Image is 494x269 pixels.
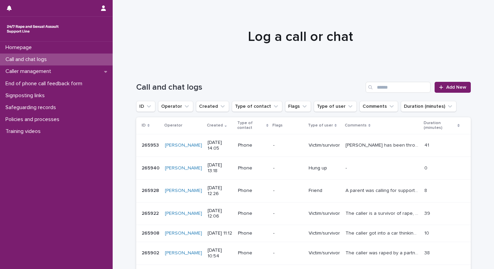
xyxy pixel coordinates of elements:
p: Phone [238,250,268,256]
a: [PERSON_NAME] [165,143,202,148]
button: Operator [158,101,193,112]
p: Type of contact [237,119,265,132]
tr: 265922265922 [PERSON_NAME] [DATE] 12:06Phone-Victim/survivorThe caller is a survivor of rape, sex... [136,202,471,225]
p: Flags [272,122,283,129]
p: Created [207,122,223,129]
p: - [273,230,303,236]
p: Policies and processes [3,116,65,123]
p: Caller management [3,68,57,75]
p: Type of user [308,122,333,129]
tr: 265902265902 [PERSON_NAME] [DATE] 10:54Phone-Victim/survivorThe caller was raped by a partner a y... [136,242,471,265]
p: Homepage [3,44,37,51]
button: Comments [359,101,398,112]
p: 10 [424,229,431,236]
button: ID [136,101,155,112]
p: Call and chat logs [3,56,52,63]
p: Phone [238,165,268,171]
p: [DATE] 12:06 [208,208,233,220]
p: 38 [424,249,431,256]
p: Victim/survivor [309,230,340,236]
p: Phone [238,143,268,148]
p: The caller was raped by a partner a year and half ago. He is spreading lies about her to his frie... [345,249,420,256]
p: 265908 [142,229,161,236]
h1: Log a call or chat [133,29,468,45]
a: [PERSON_NAME] [165,230,202,236]
p: Operator [164,122,182,129]
input: Search [366,82,431,93]
p: - [273,188,303,194]
p: [DATE] 11:12 [208,230,233,236]
p: Jane has been through some traumatic experiences recently which have meant going into a medical e... [345,141,420,148]
p: 265922 [142,209,160,216]
p: 8 [424,186,428,194]
p: - [273,250,303,256]
p: Friend [309,188,340,194]
h1: Call and chat logs [136,83,363,92]
p: - [273,165,303,171]
p: [DATE] 13:18 [208,162,233,174]
a: [PERSON_NAME] [165,188,202,194]
p: Phone [238,188,268,194]
p: [DATE] 14:05 [208,140,233,151]
p: 265940 [142,164,161,171]
a: [PERSON_NAME] [165,250,202,256]
p: 265902 [142,249,160,256]
button: Type of user [314,101,357,112]
p: [DATE] 12:26 [208,185,233,197]
p: Comments [345,122,367,129]
img: rhQMoQhaT3yELyF149Cw [5,22,60,36]
button: Created [196,101,229,112]
a: [PERSON_NAME] [165,165,202,171]
p: The caller got into a car thinking it was a taxi after a night out. He was driven around and ende... [345,229,420,236]
p: 265953 [142,141,160,148]
p: - [273,211,303,216]
button: Duration (minutes) [401,101,456,112]
tr: 265908265908 [PERSON_NAME] [DATE] 11:12Phone-Victim/survivorThe caller got into a car thinking it... [136,225,471,242]
p: 41 [424,141,431,148]
p: Victim/survivor [309,250,340,256]
p: The caller is a survivor of rape, sexual violence and other DV by her (now ex) husband. It has be... [345,209,420,216]
p: Phone [238,211,268,216]
tr: 265928265928 [PERSON_NAME] [DATE] 12:26Phone-FriendA parent was calling for support for her son's... [136,179,471,202]
p: Safeguarding records [3,104,61,111]
p: - [345,164,348,171]
button: Type of contact [232,101,282,112]
p: Victim/survivor [309,143,340,148]
p: Training videos [3,128,46,135]
tr: 265953265953 [PERSON_NAME] [DATE] 14:05Phone-Victim/survivor[PERSON_NAME] has been through some t... [136,134,471,157]
p: [DATE] 10:54 [208,248,233,259]
a: [PERSON_NAME] [165,211,202,216]
p: 265928 [142,186,160,194]
p: - [273,143,303,148]
p: 0 [424,164,429,171]
tr: 265940265940 [PERSON_NAME] [DATE] 13:18Phone-Hung up-- 00 [136,157,471,180]
p: Phone [238,230,268,236]
p: Hung up [309,165,340,171]
p: Signposting links [3,92,50,99]
p: 39 [424,209,432,216]
p: End of phone call feedback form [3,80,88,87]
span: Add New [446,85,466,90]
a: Add New [435,82,470,93]
p: ID [142,122,146,129]
p: Duration (minutes) [424,119,456,132]
button: Flags [285,101,311,112]
p: Victim/survivor [309,211,340,216]
p: A parent was calling for support for her son's friend who has recently survived an attempted rape... [345,186,420,194]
